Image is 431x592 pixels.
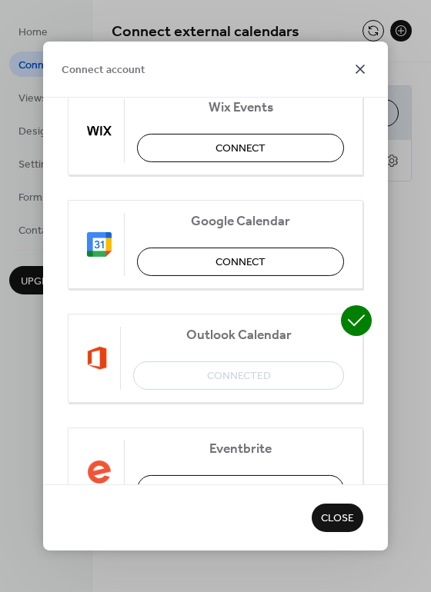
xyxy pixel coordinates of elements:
[137,214,344,230] span: Google Calendar
[137,248,344,276] button: Connect
[87,460,112,484] img: eventbrite
[137,134,344,162] button: Connect
[215,254,266,271] span: Connect
[87,118,112,143] img: wix
[215,482,266,498] span: Connect
[133,328,344,344] span: Outlook Calendar
[137,441,344,457] span: Eventbrite
[87,232,112,257] img: google
[137,100,344,116] span: Wix Events
[62,62,145,78] span: Connect account
[137,475,344,504] button: Connect
[321,511,354,527] span: Close
[312,504,363,532] button: Close
[215,141,266,157] span: Connect
[87,346,108,371] img: outlook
